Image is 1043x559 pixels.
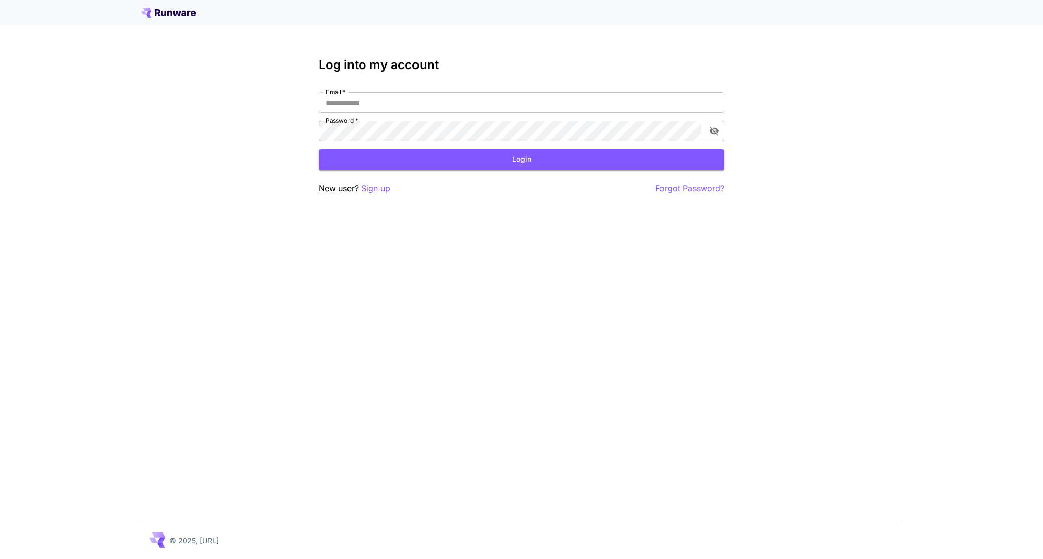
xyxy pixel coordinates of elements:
[655,182,724,195] button: Forgot Password?
[705,122,723,140] button: toggle password visibility
[361,182,390,195] button: Sign up
[319,149,724,170] button: Login
[326,116,358,125] label: Password
[319,58,724,72] h3: Log into my account
[169,535,219,546] p: © 2025, [URL]
[319,182,390,195] p: New user?
[326,88,345,96] label: Email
